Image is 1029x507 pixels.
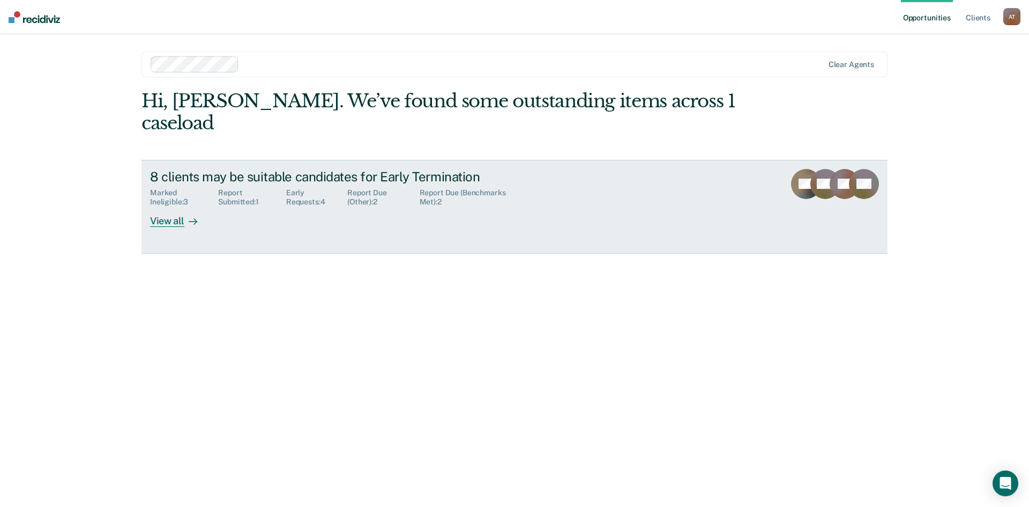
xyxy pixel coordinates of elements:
[993,471,1018,496] div: Open Intercom Messenger
[150,188,218,207] div: Marked Ineligible : 3
[150,169,526,185] div: 8 clients may be suitable candidates for Early Termination
[829,60,874,69] div: Clear agents
[1003,8,1020,25] button: AT
[141,160,888,254] a: 8 clients may be suitable candidates for Early TerminationMarked Ineligible:3Report Submitted:1Ea...
[150,207,210,227] div: View all
[218,188,286,207] div: Report Submitted : 1
[420,188,526,207] div: Report Due (Benchmarks Met) : 2
[9,11,60,23] img: Recidiviz
[347,188,419,207] div: Report Due (Other) : 2
[1003,8,1020,25] div: A T
[286,188,347,207] div: Early Requests : 4
[141,90,739,134] div: Hi, [PERSON_NAME]. We’ve found some outstanding items across 1 caseload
